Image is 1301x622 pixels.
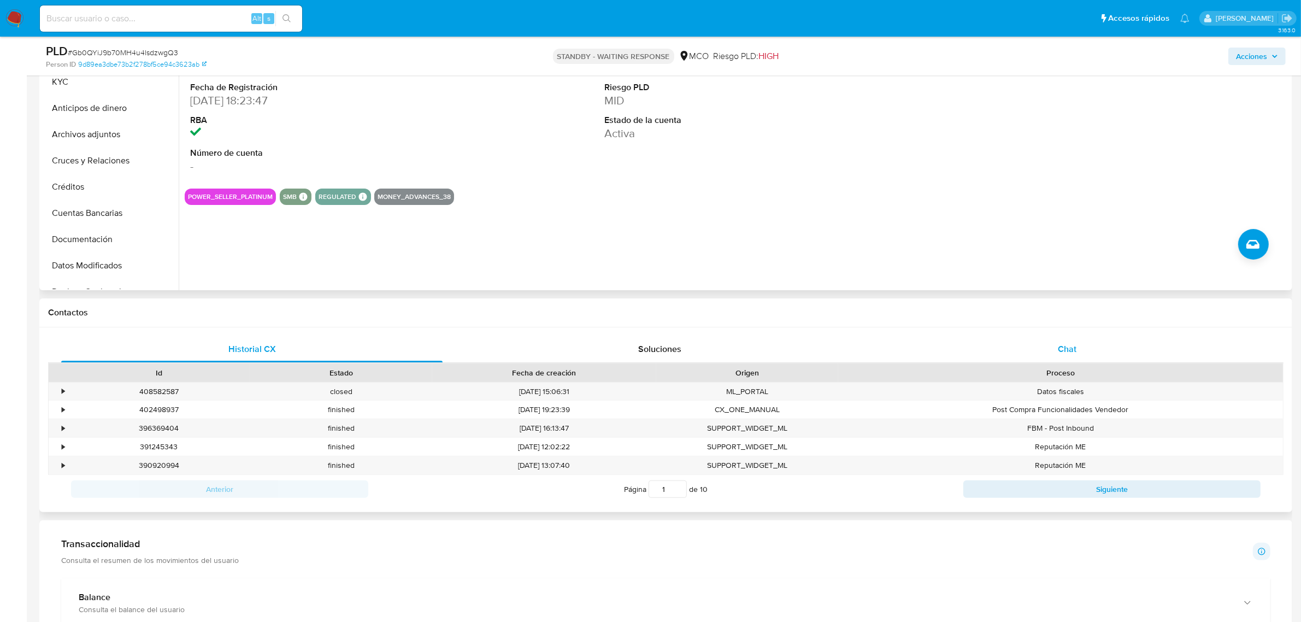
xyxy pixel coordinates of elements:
div: SUPPORT_WIDGET_ML [656,419,838,437]
div: finished [250,438,432,456]
dt: Fecha de Registración [190,81,456,93]
div: [DATE] 15:06:31 [432,383,656,401]
button: Acciones [1228,48,1286,65]
div: 402498937 [68,401,250,419]
span: Página de [624,480,708,498]
div: finished [250,419,432,437]
div: 408582587 [68,383,250,401]
dd: [DATE] 18:23:47 [190,93,456,108]
div: 396369404 [68,419,250,437]
button: Cuentas Bancarias [42,200,179,226]
b: Person ID [46,60,76,69]
button: Anticipos de dinero [42,95,179,121]
div: Origen [664,367,831,378]
dt: RBA [190,114,456,126]
b: PLD [46,42,68,60]
button: Documentación [42,226,179,253]
div: • [62,404,64,415]
dd: - [190,159,456,174]
div: • [62,460,64,471]
div: Id [75,367,242,378]
div: CX_ONE_MANUAL [656,401,838,419]
div: [DATE] 16:13:47 [432,419,656,437]
div: 391245343 [68,438,250,456]
span: Soluciones [638,343,681,355]
span: Accesos rápidos [1108,13,1169,24]
button: Anterior [71,480,368,498]
button: Archivos adjuntos [42,121,179,148]
input: Buscar usuario o caso... [40,11,302,26]
div: • [62,423,64,433]
div: Reputación ME [838,456,1283,474]
button: KYC [42,69,179,95]
div: [DATE] 13:07:40 [432,456,656,474]
div: finished [250,401,432,419]
div: Reputación ME [838,438,1283,456]
a: Notificaciones [1180,14,1190,23]
a: Salir [1281,13,1293,24]
span: Alt [252,13,261,24]
p: STANDBY - WAITING RESPONSE [553,49,674,64]
div: SUPPORT_WIDGET_ML [656,456,838,474]
p: felipe.cayon@mercadolibre.com [1216,13,1278,24]
span: HIGH [759,50,779,62]
button: Devices Geolocation [42,279,179,305]
div: Post Compra Funcionalidades Vendedor [838,401,1283,419]
div: • [62,442,64,452]
span: 3.163.0 [1278,26,1296,34]
button: Créditos [42,174,179,200]
dt: Estado de la cuenta [604,114,870,126]
a: 9d89ea3dbe73b2f278bf5ce94c3623ab [78,60,207,69]
dd: Activa [604,126,870,141]
button: Datos Modificados [42,253,179,279]
button: Siguiente [963,480,1261,498]
div: 390920994 [68,456,250,474]
div: [DATE] 19:23:39 [432,401,656,419]
div: ML_PORTAL [656,383,838,401]
span: # Gb0QYiJ9b70MH4u4lsdzwgQ3 [68,47,178,58]
span: s [267,13,270,24]
dt: Riesgo PLD [604,81,870,93]
dd: MID [604,93,870,108]
div: SUPPORT_WIDGET_ML [656,438,838,456]
div: finished [250,456,432,474]
button: Cruces y Relaciones [42,148,179,174]
div: Fecha de creación [440,367,649,378]
div: [DATE] 12:02:22 [432,438,656,456]
h1: Contactos [48,307,1284,318]
button: search-icon [275,11,298,26]
div: Proceso [846,367,1275,378]
span: Acciones [1236,48,1267,65]
dt: Número de cuenta [190,147,456,159]
div: FBM - Post Inbound [838,419,1283,437]
div: closed [250,383,432,401]
span: Chat [1058,343,1076,355]
div: Datos fiscales [838,383,1283,401]
span: Riesgo PLD: [714,50,779,62]
div: Estado [257,367,424,378]
div: MCO [679,50,709,62]
div: • [62,386,64,397]
span: 10 [700,484,708,495]
span: Historial CX [228,343,276,355]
